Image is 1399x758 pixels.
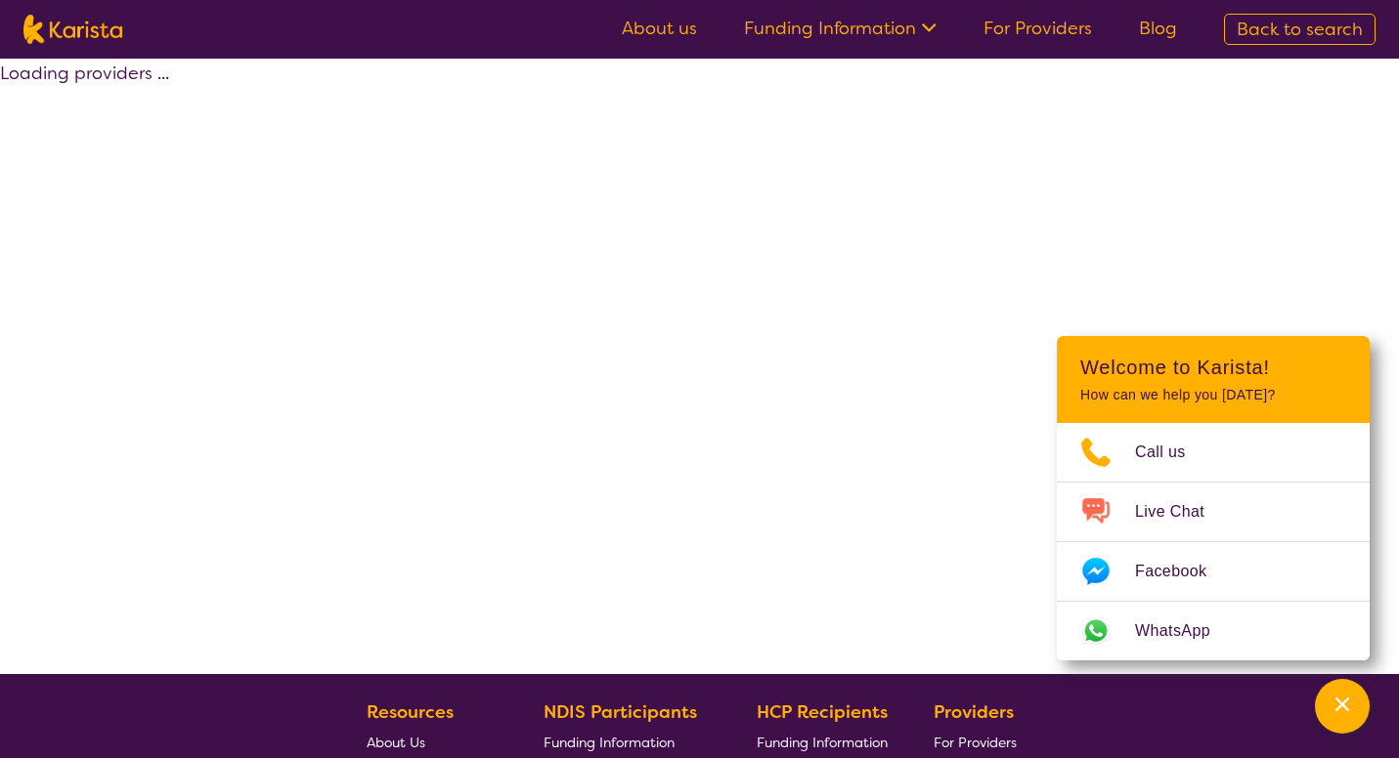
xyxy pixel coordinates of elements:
p: How can we help you [DATE]? [1080,387,1346,403]
span: For Providers [934,734,1017,751]
a: For Providers [984,17,1092,40]
img: Karista logo [23,15,122,44]
a: For Providers [934,727,1025,757]
b: NDIS Participants [544,700,697,724]
b: Resources [367,700,454,724]
a: About Us [367,727,498,757]
span: About Us [367,734,425,751]
b: Providers [934,700,1014,724]
span: Live Chat [1135,497,1228,526]
a: Blog [1139,17,1177,40]
button: Channel Menu [1315,679,1370,734]
span: Back to search [1237,18,1363,41]
a: Funding Information [757,727,888,757]
h2: Welcome to Karista! [1080,356,1346,379]
span: Funding Information [544,734,675,751]
a: Funding Information [744,17,937,40]
ul: Choose channel [1057,423,1370,660]
a: Funding Information [544,727,712,757]
span: Funding Information [757,734,888,751]
div: Channel Menu [1057,336,1370,660]
span: Facebook [1135,557,1230,586]
span: WhatsApp [1135,616,1234,646]
a: About us [622,17,697,40]
a: Web link opens in a new tab. [1057,602,1370,660]
span: Call us [1135,438,1209,467]
a: Back to search [1224,14,1376,45]
b: HCP Recipients [757,700,888,724]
